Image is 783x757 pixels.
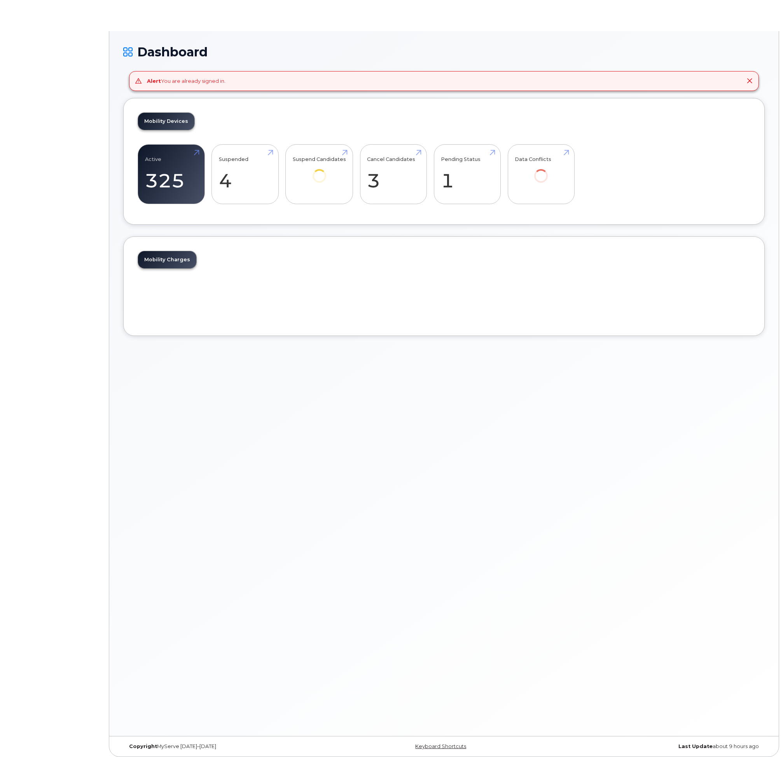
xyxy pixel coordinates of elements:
h1: Dashboard [123,45,765,59]
a: Suspended 4 [219,149,271,200]
div: about 9 hours ago [551,743,765,750]
a: Keyboard Shortcuts [415,743,466,749]
a: Pending Status 1 [441,149,493,200]
a: Mobility Devices [138,113,194,130]
div: MyServe [DATE]–[DATE] [123,743,337,750]
div: You are already signed in. [147,77,225,85]
a: Mobility Charges [138,251,196,268]
a: Active 325 [145,149,197,200]
strong: Copyright [129,743,157,749]
a: Data Conflicts [515,149,567,193]
a: Suspend Candidates [293,149,346,193]
a: Cancel Candidates 3 [367,149,419,200]
strong: Alert [147,78,161,84]
strong: Last Update [678,743,713,749]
